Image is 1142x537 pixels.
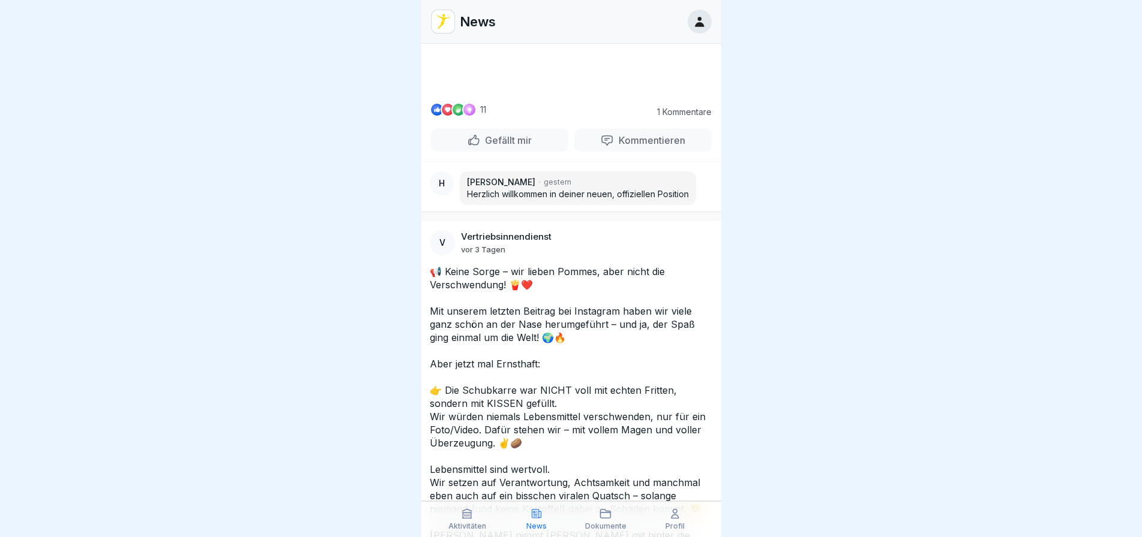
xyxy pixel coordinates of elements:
[432,10,454,33] img: vd4jgc378hxa8p7qw0fvrl7x.png
[430,171,454,195] div: H
[461,231,552,242] p: Vertriebsinnendienst
[480,134,532,146] p: Gefällt mir
[665,522,685,530] p: Profil
[430,230,455,255] div: V
[448,522,486,530] p: Aktivitäten
[480,105,486,114] p: 11
[614,134,685,146] p: Kommentieren
[467,188,689,200] p: Herzlich willkommen in deiner neuen, offiziellen Position
[526,522,547,530] p: News
[461,245,505,254] p: vor 3 Tagen
[460,14,496,29] p: News
[646,107,712,117] p: 1 Kommentare
[467,176,535,188] p: [PERSON_NAME]
[585,522,626,530] p: Dokumente
[544,177,571,188] p: gestern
